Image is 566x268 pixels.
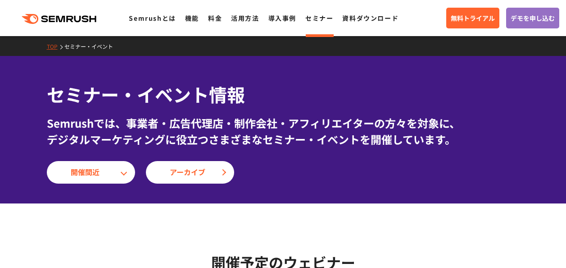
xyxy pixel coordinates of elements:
[71,166,111,178] span: 開催間近
[506,8,559,28] a: デモを申し込む
[208,14,222,23] a: 料金
[305,14,333,23] a: セミナー
[185,14,199,23] a: 機能
[446,8,499,28] a: 無料トライアル
[170,166,210,178] span: アーカイブ
[64,42,120,50] a: セミナー・イベント
[146,161,234,184] a: アーカイブ
[231,14,259,23] a: 活用方法
[511,13,555,23] span: デモを申し込む
[129,14,176,23] a: Semrushとは
[47,115,520,148] div: Semrushでは、事業者・広告代理店・制作会社・アフィリエイターの方々を対象に、 デジタルマーケティングに役立つさまざまなセミナー・イベントを開催しています。
[47,81,520,108] h1: セミナー・イベント情報
[47,161,135,184] a: 開催間近
[47,42,64,50] a: TOP
[451,13,495,23] span: 無料トライアル
[342,14,398,23] a: 資料ダウンロード
[268,14,296,23] a: 導入事例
